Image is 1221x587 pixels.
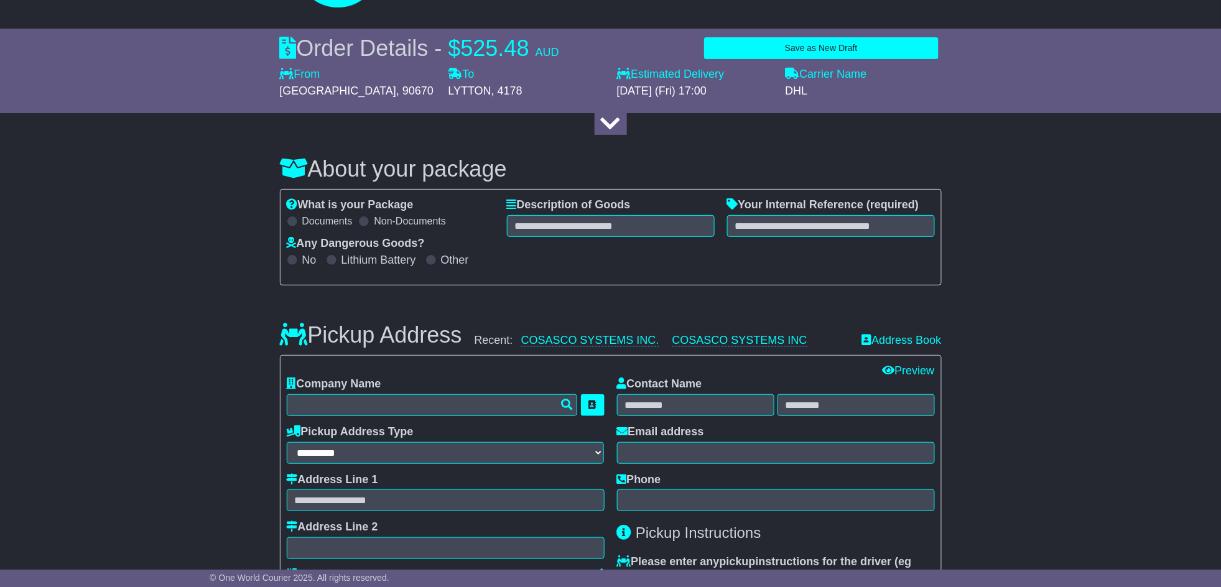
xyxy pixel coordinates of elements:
[448,35,461,61] span: $
[882,364,934,377] a: Preview
[461,35,529,61] span: 525.48
[280,157,942,182] h3: About your package
[280,323,462,348] h3: Pickup Address
[280,35,559,62] div: Order Details -
[704,37,938,59] button: Save as New Draft
[475,334,850,348] div: Recent:
[491,85,522,97] span: , 4178
[396,85,434,97] span: , 90670
[507,198,631,212] label: Description of Goods
[287,425,414,439] label: Pickup Address Type
[287,568,360,582] label: City / Town
[617,555,935,582] label: Please enter any instructions for the driver ( )
[287,377,381,391] label: Company Name
[287,198,414,212] label: What is your Package
[280,68,320,81] label: From
[617,377,702,391] label: Contact Name
[448,68,475,81] label: To
[727,198,919,212] label: Your Internal Reference (required)
[617,85,773,98] div: [DATE] (Fri) 17:00
[287,473,378,487] label: Address Line 1
[617,555,912,581] span: eg collection ref, Purchase Order No, Left at Front Door
[786,85,942,98] div: DHL
[617,68,773,81] label: Estimated Delivery
[280,85,396,97] span: [GEOGRAPHIC_DATA]
[672,334,807,347] a: COSASCO SYSTEMS INC
[617,473,661,487] label: Phone
[210,573,389,583] span: © One World Courier 2025. All rights reserved.
[287,520,378,534] label: Address Line 2
[861,334,941,348] a: Address Book
[302,254,317,267] label: No
[287,237,425,251] label: Any Dangerous Goods?
[786,68,867,81] label: Carrier Name
[374,215,446,227] label: Non-Documents
[341,254,416,267] label: Lithium Battery
[521,334,659,347] a: COSASCO SYSTEMS INC.
[617,425,704,439] label: Email address
[441,254,469,267] label: Other
[536,46,559,58] span: AUD
[636,524,761,541] span: Pickup Instructions
[720,555,756,568] span: pickup
[448,85,491,97] span: LYTTON
[302,215,353,227] label: Documents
